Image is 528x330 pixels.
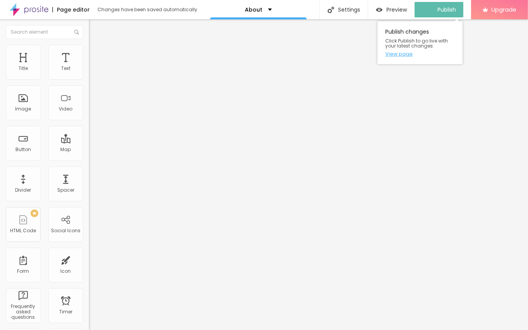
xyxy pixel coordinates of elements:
[61,147,71,152] div: Map
[51,228,80,233] div: Social Icons
[368,2,415,17] button: Preview
[89,19,528,330] iframe: Editor
[415,2,463,17] button: Publish
[19,66,28,71] div: Title
[245,7,262,12] p: About
[15,106,31,112] div: Image
[385,38,455,48] span: Click Publish to go live with your latest changes.
[8,304,38,320] div: Frequently asked questions
[378,21,463,64] div: Publish changes
[57,187,74,193] div: Spacer
[61,66,70,71] div: Text
[52,7,90,12] div: Page editor
[17,269,29,274] div: Form
[59,309,72,315] div: Timer
[61,269,71,274] div: Icon
[59,106,73,112] div: Video
[376,7,383,13] img: view-1.svg
[328,7,334,13] img: Icone
[15,187,31,193] div: Divider
[6,25,83,39] input: Search element
[437,7,456,13] span: Publish
[15,147,31,152] div: Button
[97,7,197,12] div: Changes have been saved automatically
[491,6,516,13] span: Upgrade
[386,7,407,13] span: Preview
[385,51,455,56] a: View page
[10,228,36,233] div: HTML Code
[74,30,79,34] img: Icone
